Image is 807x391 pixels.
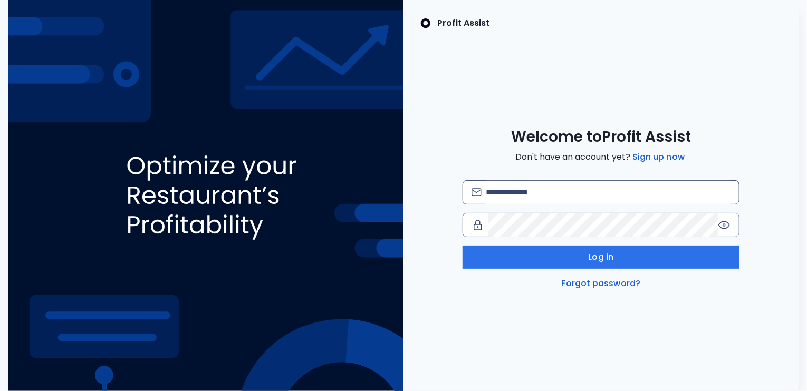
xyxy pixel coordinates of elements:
a: Forgot password? [560,277,643,290]
img: SpotOn Logo [420,17,431,30]
p: Profit Assist [437,17,489,30]
span: Don't have an account yet? [515,151,687,163]
span: Log in [589,251,614,263]
span: Welcome to Profit Assist [511,128,691,146]
img: email [472,188,482,196]
button: Log in [463,246,739,269]
a: Sign up now [630,151,687,163]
